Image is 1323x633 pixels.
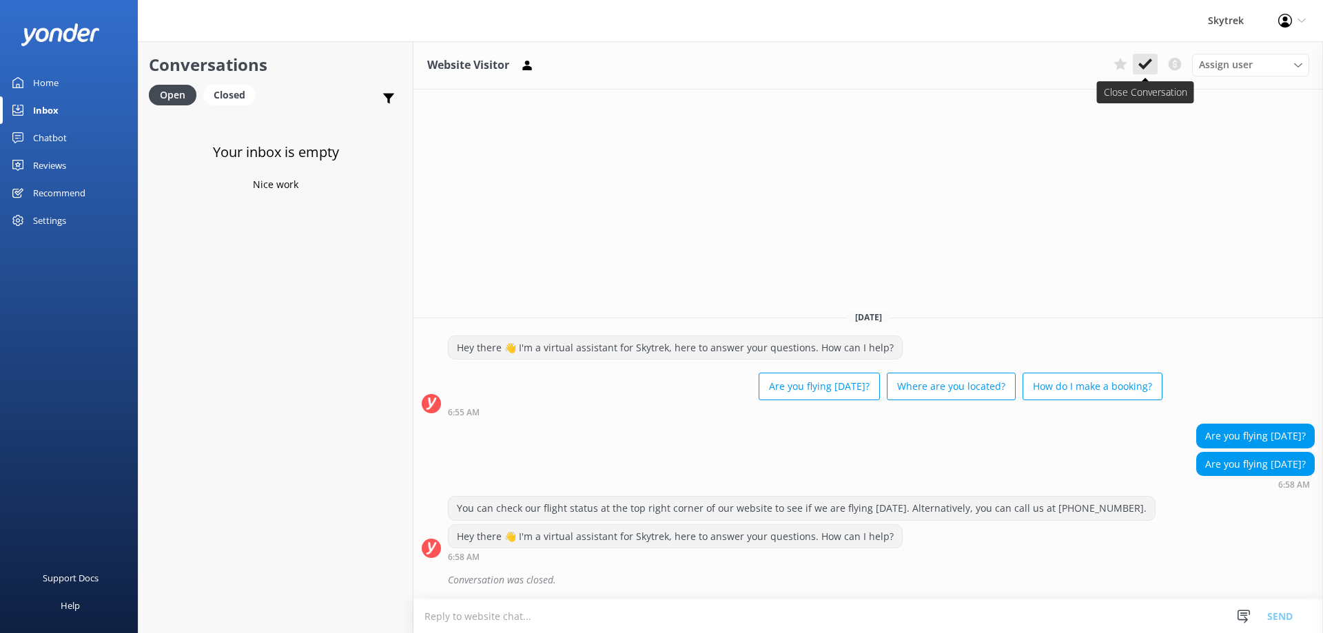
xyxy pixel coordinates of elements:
[33,207,66,234] div: Settings
[847,311,890,323] span: [DATE]
[448,408,480,417] strong: 6:55 AM
[1023,373,1162,400] button: How do I make a booking?
[1197,424,1314,448] div: Are you flying [DATE]?
[213,141,339,163] h3: Your inbox is empty
[21,23,100,46] img: yonder-white-logo.png
[149,52,402,78] h2: Conversations
[448,553,480,561] strong: 6:58 AM
[1196,479,1315,489] div: Oct 03 2025 06:58am (UTC +13:00) Pacific/Auckland
[448,552,903,561] div: Oct 03 2025 06:58am (UTC +13:00) Pacific/Auckland
[149,87,203,102] a: Open
[759,373,880,400] button: Are you flying [DATE]?
[449,497,1155,520] div: You can check our flight status at the top right corner of our website to see if we are flying [D...
[427,56,509,74] h3: Website Visitor
[149,85,196,105] div: Open
[33,69,59,96] div: Home
[422,568,1315,592] div: 2025-10-02T19:08:47.739
[253,177,298,192] p: Nice work
[203,87,263,102] a: Closed
[33,152,66,179] div: Reviews
[887,373,1016,400] button: Where are you located?
[448,568,1315,592] div: Conversation was closed.
[449,525,902,548] div: Hey there 👋 I'm a virtual assistant for Skytrek, here to answer your questions. How can I help?
[61,592,80,619] div: Help
[33,124,67,152] div: Chatbot
[1192,54,1309,76] div: Assign User
[1197,453,1314,476] div: Are you flying [DATE]?
[1278,481,1310,489] strong: 6:58 AM
[33,96,59,124] div: Inbox
[33,179,85,207] div: Recommend
[43,564,99,592] div: Support Docs
[448,407,1162,417] div: Oct 03 2025 06:55am (UTC +13:00) Pacific/Auckland
[203,85,256,105] div: Closed
[449,336,902,360] div: Hey there 👋 I'm a virtual assistant for Skytrek, here to answer your questions. How can I help?
[1199,57,1253,72] span: Assign user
